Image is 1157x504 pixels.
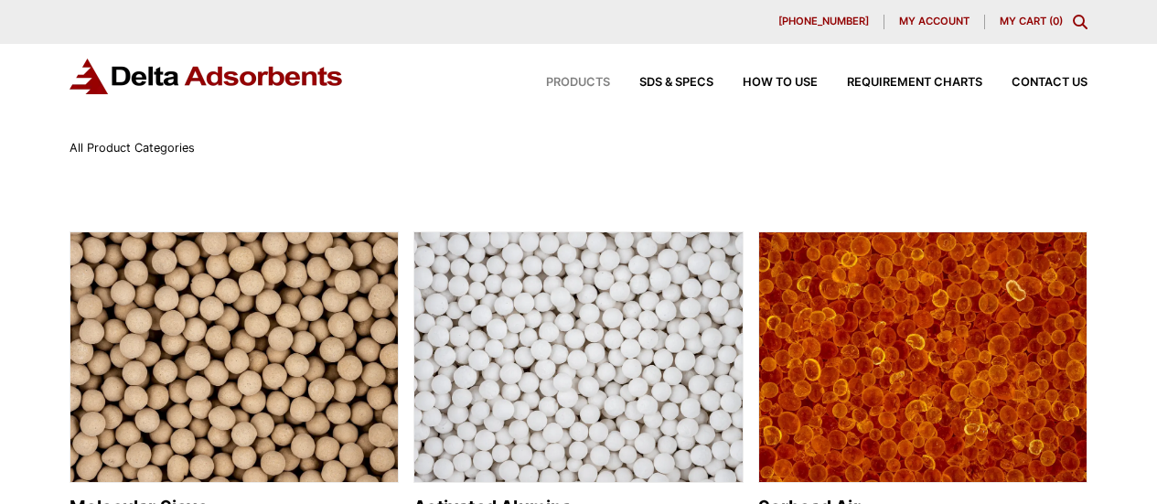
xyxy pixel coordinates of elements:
img: Sorbead Air [759,232,1087,484]
span: Contact Us [1012,77,1087,89]
div: Toggle Modal Content [1073,15,1087,29]
span: Requirement Charts [847,77,982,89]
span: [PHONE_NUMBER] [778,16,869,27]
span: Products [546,77,610,89]
a: SDS & SPECS [610,77,713,89]
span: All Product Categories [70,141,195,155]
a: My Cart (0) [1000,15,1063,27]
a: Contact Us [982,77,1087,89]
img: Activated Alumina [414,232,742,484]
img: Delta Adsorbents [70,59,344,94]
a: My account [884,15,985,29]
a: Products [517,77,610,89]
a: [PHONE_NUMBER] [764,15,884,29]
a: How to Use [713,77,818,89]
span: How to Use [743,77,818,89]
span: SDS & SPECS [639,77,713,89]
a: Requirement Charts [818,77,982,89]
span: My account [899,16,970,27]
img: Molecular Sieve [70,232,398,484]
span: 0 [1053,15,1059,27]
